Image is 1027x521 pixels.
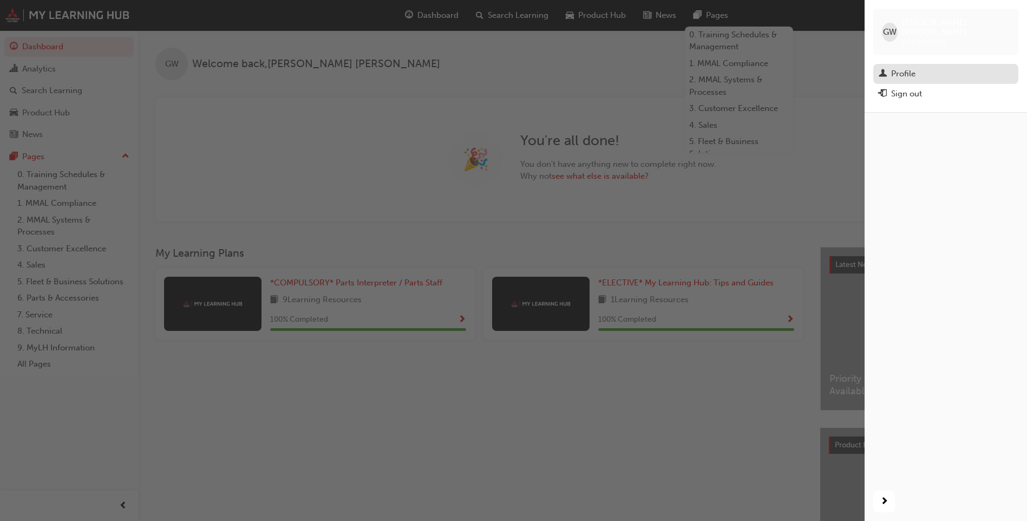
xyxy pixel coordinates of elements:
[873,84,1018,104] button: Sign out
[879,89,887,99] span: exit-icon
[880,495,888,509] span: next-icon
[879,69,887,79] span: man-icon
[902,37,946,47] span: 0005915605
[902,17,1010,37] span: [PERSON_NAME] [PERSON_NAME]
[891,68,915,80] div: Profile
[873,64,1018,84] a: Profile
[883,26,897,38] span: GW
[891,88,922,100] div: Sign out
